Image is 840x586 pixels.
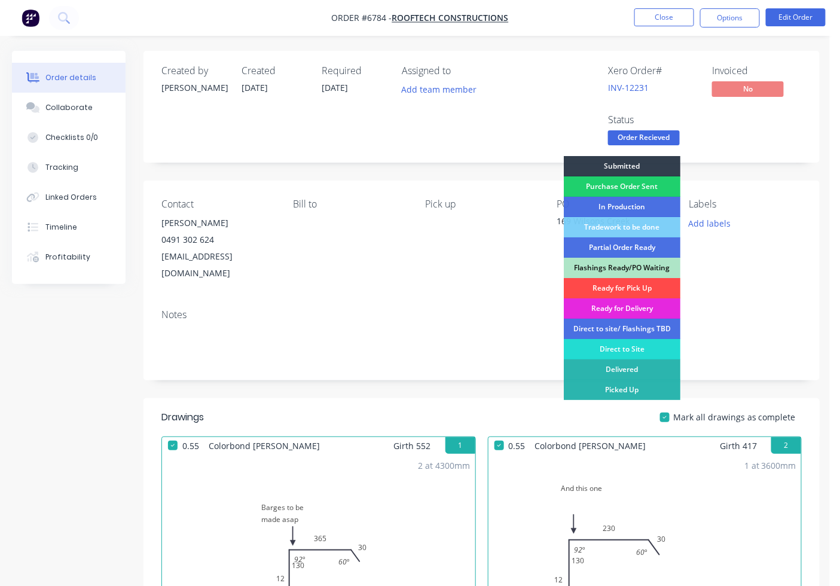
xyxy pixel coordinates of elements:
[22,9,39,27] img: Factory
[161,199,274,210] div: Contact
[12,123,126,152] button: Checklists 0/0
[12,242,126,272] button: Profitability
[12,63,126,93] button: Order details
[45,102,93,113] div: Collaborate
[322,65,387,77] div: Required
[608,65,698,77] div: Xero Order #
[12,212,126,242] button: Timeline
[720,437,757,454] span: Girth 417
[771,437,801,454] button: 2
[608,82,649,93] a: INV-12231
[744,459,796,472] div: 1 at 3600mm
[504,437,530,454] span: 0.55
[242,82,268,93] span: [DATE]
[564,156,680,176] div: Submitted
[689,199,802,210] div: Labels
[419,459,471,472] div: 2 at 4300mm
[45,252,90,263] div: Profitability
[445,437,475,454] button: 1
[564,319,680,339] div: Direct to site/ Flashings TBD
[161,248,274,282] div: [EMAIL_ADDRESS][DOMAIN_NAME]
[161,215,274,282] div: [PERSON_NAME]0491 302 624[EMAIL_ADDRESS][DOMAIN_NAME]
[564,217,680,237] div: Tradework to be done
[402,81,483,97] button: Add team member
[712,81,784,96] span: No
[564,197,680,217] div: In Production
[45,72,96,83] div: Order details
[564,380,680,400] div: Picked Up
[12,182,126,212] button: Linked Orders
[530,437,651,454] span: Colorbond [PERSON_NAME]
[161,231,274,248] div: 0491 302 624
[673,411,796,423] span: Mark all drawings as complete
[322,82,348,93] span: [DATE]
[294,199,407,210] div: Bill to
[425,199,538,210] div: Pick up
[332,13,392,24] span: Order #6784 -
[608,114,698,126] div: Status
[402,65,521,77] div: Assigned to
[682,215,737,231] button: Add labels
[564,359,680,380] div: Delivered
[564,339,680,359] div: Direct to Site
[564,237,680,258] div: Partial Order Ready
[394,437,431,454] span: Girth 552
[178,437,204,454] span: 0.55
[161,215,274,231] div: [PERSON_NAME]
[564,176,680,197] div: Purchase Order Sent
[564,298,680,319] div: Ready for Delivery
[608,130,680,148] button: Order Recieved
[204,437,325,454] span: Colorbond [PERSON_NAME]
[395,81,483,97] button: Add team member
[766,8,826,26] button: Edit Order
[12,93,126,123] button: Collaborate
[700,8,760,28] button: Options
[557,215,670,231] div: 169 Wilsons Creek
[608,130,680,145] span: Order Recieved
[161,410,204,425] div: Drawings
[45,222,77,233] div: Timeline
[161,309,802,321] div: Notes
[45,192,97,203] div: Linked Orders
[161,65,227,77] div: Created by
[712,65,802,77] div: Invoiced
[564,258,680,278] div: Flashings Ready/PO Waiting
[634,8,694,26] button: Close
[564,278,680,298] div: Ready for Pick Up
[392,13,509,24] a: Rooftech Constructions
[557,199,670,210] div: PO
[12,152,126,182] button: Tracking
[242,65,307,77] div: Created
[45,162,78,173] div: Tracking
[45,132,98,143] div: Checklists 0/0
[161,81,227,94] div: [PERSON_NAME]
